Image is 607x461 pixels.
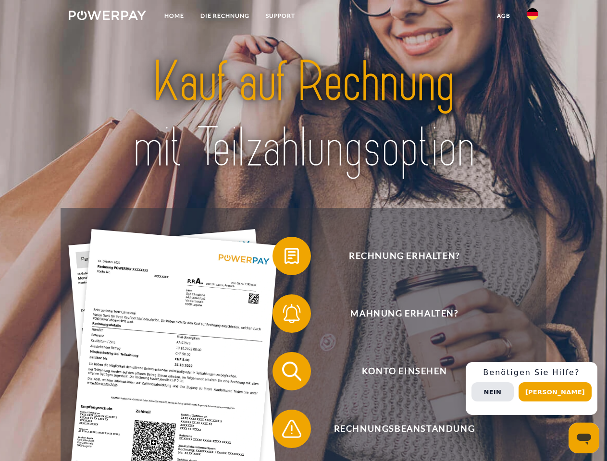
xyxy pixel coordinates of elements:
img: title-powerpay_de.svg [92,46,515,184]
span: Rechnung erhalten? [286,237,522,275]
img: qb_bill.svg [280,244,304,268]
button: Konto einsehen [273,352,522,390]
a: DIE RECHNUNG [192,7,258,24]
button: Rechnung erhalten? [273,237,522,275]
img: logo-powerpay-white.svg [69,11,146,20]
img: qb_search.svg [280,359,304,383]
span: Mahnung erhalten? [286,294,522,333]
img: de [527,8,538,20]
button: [PERSON_NAME] [519,382,592,401]
h3: Benötigen Sie Hilfe? [471,368,592,377]
button: Mahnung erhalten? [273,294,522,333]
iframe: Schaltfläche zum Öffnen des Messaging-Fensters [569,423,599,453]
a: agb [489,7,519,24]
div: Schnellhilfe [466,362,597,415]
span: Rechnungsbeanstandung [286,410,522,448]
button: Rechnungsbeanstandung [273,410,522,448]
a: Home [156,7,192,24]
a: SUPPORT [258,7,303,24]
img: qb_warning.svg [280,417,304,441]
button: Nein [471,382,514,401]
img: qb_bell.svg [280,302,304,326]
span: Konto einsehen [286,352,522,390]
